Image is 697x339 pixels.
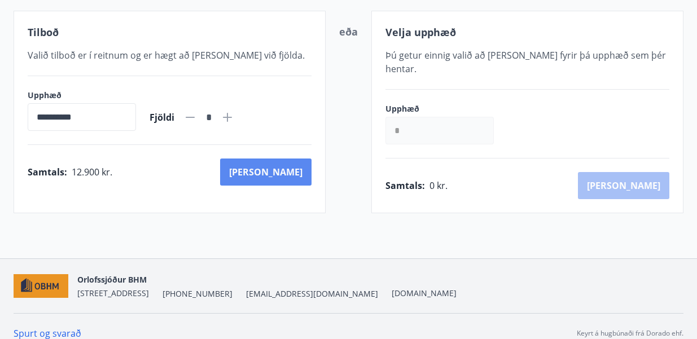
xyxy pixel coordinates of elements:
[28,49,305,61] span: Valið tilboð er í reitnum og er hægt að [PERSON_NAME] við fjölda.
[14,274,68,298] img: c7HIBRK87IHNqKbXD1qOiSZFdQtg2UzkX3TnRQ1O.png
[28,166,67,178] span: Samtals :
[577,328,683,338] p: Keyrt á hugbúnaði frá Dorado ehf.
[72,166,112,178] span: 12.900 kr.
[339,25,358,38] span: eða
[150,111,174,124] span: Fjöldi
[246,288,378,300] span: [EMAIL_ADDRESS][DOMAIN_NAME]
[385,179,425,192] span: Samtals :
[220,159,312,186] button: [PERSON_NAME]
[77,288,149,298] span: [STREET_ADDRESS]
[77,274,147,285] span: Orlofssjóður BHM
[163,288,233,300] span: [PHONE_NUMBER]
[28,25,59,39] span: Tilboð
[385,103,505,115] label: Upphæð
[392,288,457,298] a: [DOMAIN_NAME]
[385,25,456,39] span: Velja upphæð
[28,90,136,101] label: Upphæð
[385,49,666,75] span: Þú getur einnig valið að [PERSON_NAME] fyrir þá upphæð sem þér hentar.
[429,179,448,192] span: 0 kr.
